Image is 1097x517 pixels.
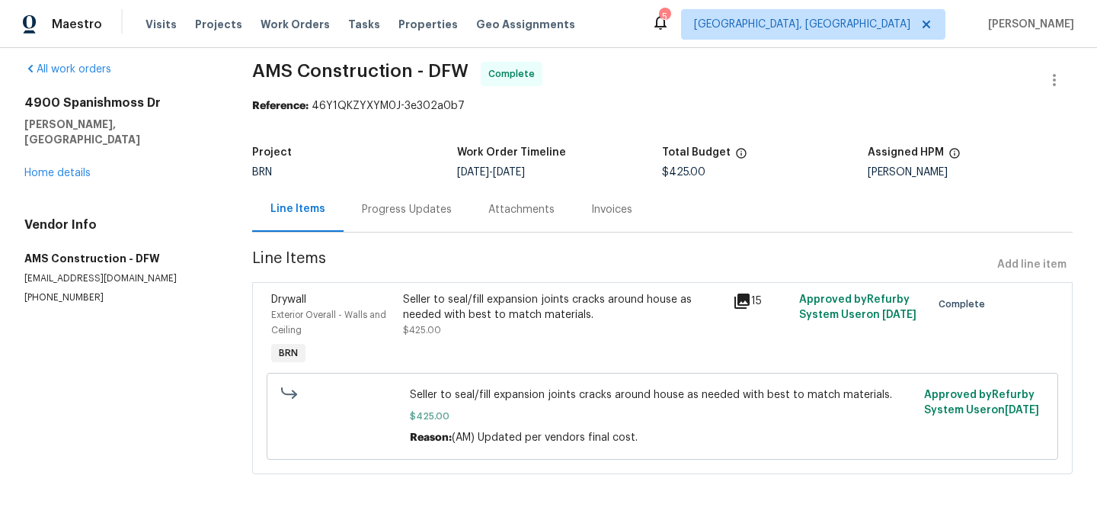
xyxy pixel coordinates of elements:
span: - [457,167,525,178]
h5: Project [252,147,292,158]
div: 46Y1QKZYXYM0J-3e302a0b7 [252,98,1073,114]
span: [DATE] [882,310,916,320]
h5: Assigned HPM [868,147,944,158]
span: [DATE] [1005,405,1039,416]
span: Properties [398,17,458,32]
h4: Vendor Info [24,217,216,233]
h2: 4900 Spanishmoss Dr [24,95,216,111]
div: Line Items [270,201,325,217]
span: Complete [939,297,991,312]
span: The hpm assigned to this work order. [948,147,961,167]
span: Drywall [271,294,306,305]
span: [DATE] [457,167,489,178]
b: Reference: [252,101,309,111]
a: Home details [24,168,91,178]
div: 5 [659,9,670,24]
span: BRN [252,167,272,178]
h5: Work Order Timeline [457,147,566,158]
div: Progress Updates [362,202,452,217]
span: Visits [146,17,177,32]
span: AMS Construction - DFW [252,62,469,80]
span: Geo Assignments [476,17,575,32]
span: $425.00 [403,326,441,335]
p: [EMAIL_ADDRESS][DOMAIN_NAME] [24,272,216,285]
div: Invoices [591,202,632,217]
span: Reason: [410,432,452,443]
span: Projects [195,17,242,32]
span: Approved by Refurby System User on [799,294,916,320]
span: Work Orders [261,17,330,32]
span: [GEOGRAPHIC_DATA], [GEOGRAPHIC_DATA] [694,17,910,32]
div: [PERSON_NAME] [868,167,1073,178]
span: (AM) Updated per vendors final cost. [452,432,638,443]
span: Tasks [348,19,380,30]
div: Seller to seal/fill expansion joints cracks around house as needed with best to match materials. [403,292,724,323]
a: All work orders [24,64,111,75]
p: [PHONE_NUMBER] [24,291,216,304]
span: Line Items [252,251,991,279]
h5: AMS Construction - DFW [24,251,216,266]
span: BRN [273,345,304,361]
span: Exterior Overall - Walls and Ceiling [271,310,386,335]
div: Attachments [488,202,555,217]
h5: [PERSON_NAME], [GEOGRAPHIC_DATA] [24,117,216,147]
span: Seller to seal/fill expansion joints cracks around house as needed with best to match materials. [410,387,916,403]
span: Complete [488,66,541,82]
span: Maestro [52,17,102,32]
span: $425.00 [662,167,705,178]
span: [DATE] [493,167,525,178]
span: [PERSON_NAME] [982,17,1074,32]
span: $425.00 [410,409,916,424]
span: The total cost of line items that have been proposed by Opendoor. This sum includes line items th... [735,147,747,167]
h5: Total Budget [662,147,731,158]
div: 15 [733,292,790,310]
span: Approved by Refurby System User on [924,390,1039,416]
